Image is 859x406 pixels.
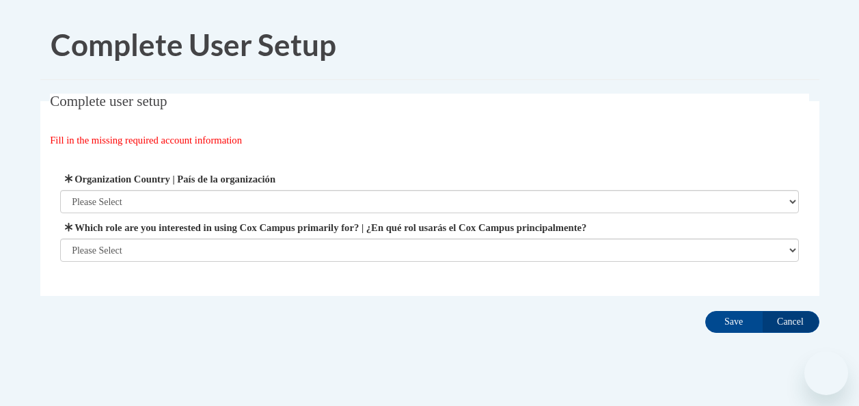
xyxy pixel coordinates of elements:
input: Save [705,311,763,333]
span: Complete User Setup [51,27,336,62]
span: Fill in the missing required account information [50,135,242,146]
iframe: Button to launch messaging window [804,351,848,395]
input: Cancel [762,311,819,333]
label: Organization Country | País de la organización [60,172,799,187]
span: Complete user setup [50,93,167,109]
label: Which role are you interested in using Cox Campus primarily for? | ¿En qué rol usarás el Cox Camp... [60,220,799,235]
